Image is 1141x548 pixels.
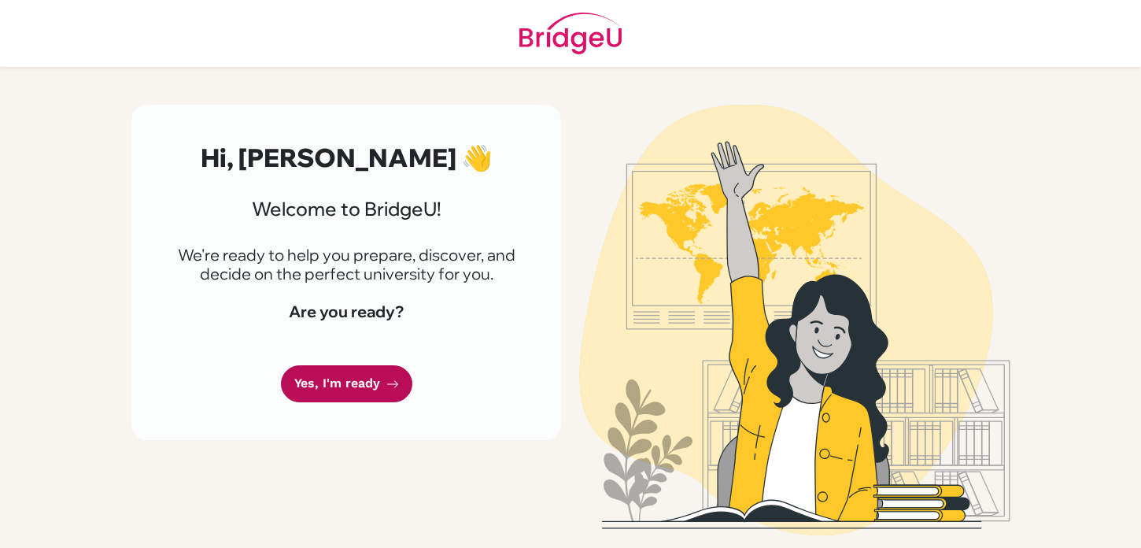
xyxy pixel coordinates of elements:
[169,198,523,220] h3: Welcome to BridgeU!
[169,302,523,321] h4: Are you ready?
[169,143,523,172] h2: Hi, [PERSON_NAME] 👋
[281,365,412,402] a: Yes, I'm ready
[169,246,523,283] p: We're ready to help you prepare, discover, and decide on the perfect university for you.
